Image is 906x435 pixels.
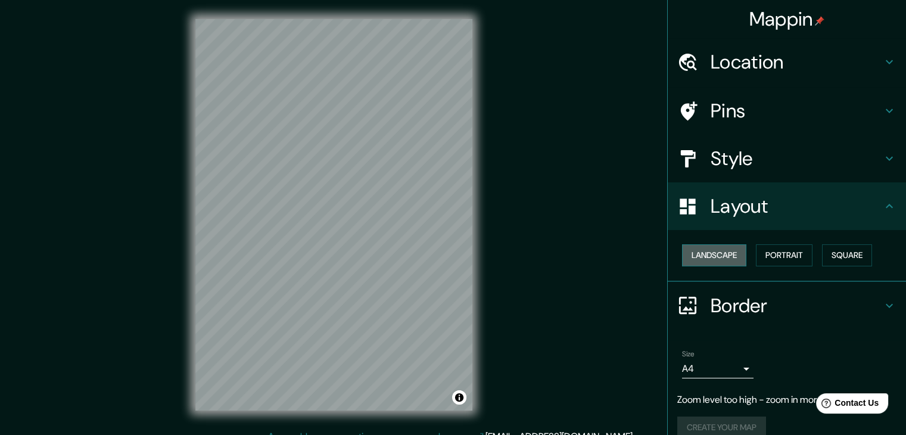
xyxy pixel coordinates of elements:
div: Pins [668,87,906,135]
div: Layout [668,182,906,230]
h4: Layout [711,194,882,218]
div: Style [668,135,906,182]
div: A4 [682,359,754,378]
label: Size [682,349,695,359]
iframe: Help widget launcher [800,389,893,422]
img: pin-icon.png [815,16,824,26]
div: Location [668,38,906,86]
button: Square [822,244,872,266]
h4: Style [711,147,882,170]
h4: Border [711,294,882,318]
p: Zoom level too high - zoom in more [677,393,896,407]
h4: Location [711,50,882,74]
h4: Pins [711,99,882,123]
button: Toggle attribution [452,390,466,405]
canvas: Map [195,19,472,411]
div: Border [668,282,906,330]
h4: Mappin [749,7,825,31]
button: Landscape [682,244,746,266]
button: Portrait [756,244,812,266]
